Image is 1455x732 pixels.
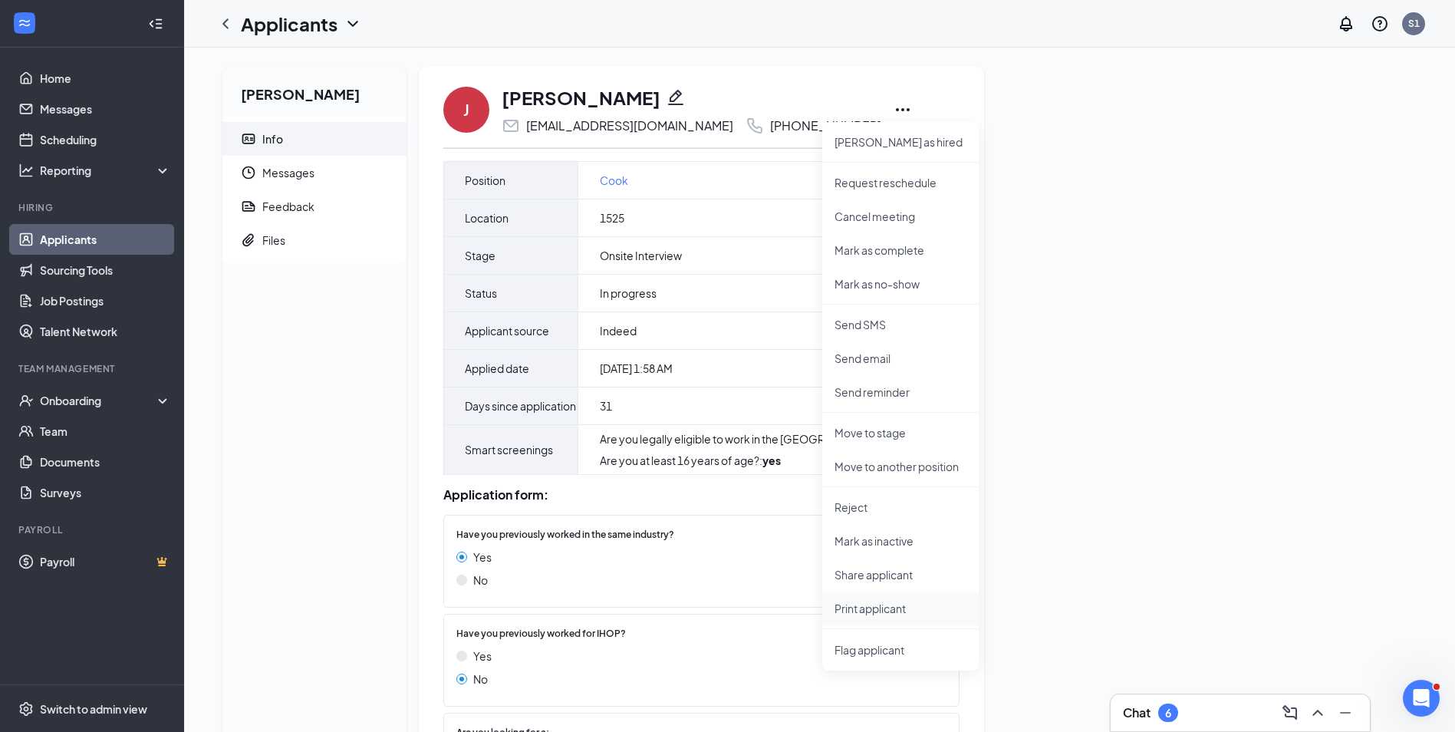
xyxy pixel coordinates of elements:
[17,15,32,31] svg: WorkstreamLogo
[241,131,256,147] svg: ContactCard
[241,11,337,37] h1: Applicants
[1403,680,1440,717] iframe: Intercom live chat
[834,134,966,150] p: [PERSON_NAME] as hired
[600,172,628,189] a: Cook
[834,567,966,582] p: Share applicant
[465,171,505,190] span: Position
[1408,17,1420,30] div: S1
[1305,701,1330,725] button: ChevronUp
[762,453,781,467] strong: yes
[465,440,553,459] span: Smart screenings
[18,701,34,717] svg: Settings
[40,701,147,717] div: Switch to admin view
[502,84,660,110] h1: [PERSON_NAME]
[18,393,34,408] svg: UserCheck
[834,459,966,474] p: Move to another position
[473,671,488,687] span: No
[465,321,549,340] span: Applicant source
[600,285,657,301] span: In progress
[222,66,407,116] h2: [PERSON_NAME]
[40,416,171,447] a: Team
[600,323,637,338] span: Indeed
[1333,701,1358,725] button: Minimize
[40,124,171,155] a: Scheduling
[40,94,171,124] a: Messages
[262,131,283,147] div: Info
[834,384,966,400] p: Send reminder
[473,572,488,589] span: No
[216,15,235,33] svg: ChevronLeft
[40,163,172,178] div: Reporting
[465,284,497,302] span: Status
[473,549,492,565] span: Yes
[1123,704,1151,721] h3: Chat
[465,209,509,227] span: Location
[148,16,163,31] svg: Collapse
[1371,15,1389,33] svg: QuestionInfo
[834,242,966,258] p: Mark as complete
[18,201,168,214] div: Hiring
[222,190,407,223] a: ReportFeedback
[463,99,469,120] div: J
[40,546,171,577] a: PayrollCrown
[40,285,171,316] a: Job Postings
[241,165,256,180] svg: Clock
[770,118,881,134] div: [PHONE_NUMBER]
[1278,701,1302,725] button: ComposeMessage
[834,425,966,440] p: Move to stage
[241,232,256,248] svg: Paperclip
[834,641,966,658] span: Flag applicant
[1165,707,1171,720] div: 6
[262,156,394,190] span: Messages
[600,453,919,468] div: Are you at least 16 years of age? :
[40,316,171,347] a: Talent Network
[241,199,256,214] svg: Report
[222,156,407,190] a: ClockMessages
[443,487,960,503] div: Application form:
[834,500,966,515] p: Reject
[834,351,966,366] p: Send email
[18,163,34,178] svg: Analysis
[1309,704,1327,722] svg: ChevronUp
[465,246,495,265] span: Stage
[40,255,171,285] a: Sourcing Tools
[40,393,158,408] div: Onboarding
[834,209,966,224] p: Cancel meeting
[834,276,966,292] p: Mark as no-show
[456,528,674,542] span: Have you previously worked in the same industry?
[600,431,919,447] div: Are you legally eligible to work in the [GEOGRAPHIC_DATA]? :
[526,118,733,134] div: [EMAIL_ADDRESS][DOMAIN_NAME]
[1336,704,1355,722] svg: Minimize
[456,627,626,641] span: Have you previously worked for IHOP?
[262,232,285,248] div: Files
[40,447,171,477] a: Documents
[894,101,912,119] svg: Ellipses
[1337,15,1355,33] svg: Notifications
[502,117,520,135] svg: Email
[344,15,362,33] svg: ChevronDown
[600,210,624,226] span: 1525
[600,361,673,376] span: [DATE] 1:58 AM
[834,175,966,190] p: Request reschedule
[600,248,682,263] span: Onsite Interview
[834,601,966,616] p: Print applicant
[465,397,576,415] span: Days since application
[40,477,171,508] a: Surveys
[473,648,492,664] span: Yes
[222,122,407,156] a: ContactCardInfo
[40,224,171,255] a: Applicants
[18,523,168,536] div: Payroll
[465,359,529,378] span: Applied date
[222,223,407,257] a: PaperclipFiles
[600,398,612,414] span: 31
[18,362,168,375] div: Team Management
[667,88,685,107] svg: Pencil
[746,117,764,135] svg: Phone
[834,533,966,549] p: Mark as inactive
[40,63,171,94] a: Home
[262,199,314,214] div: Feedback
[1281,704,1299,722] svg: ComposeMessage
[834,317,966,332] p: Send SMS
